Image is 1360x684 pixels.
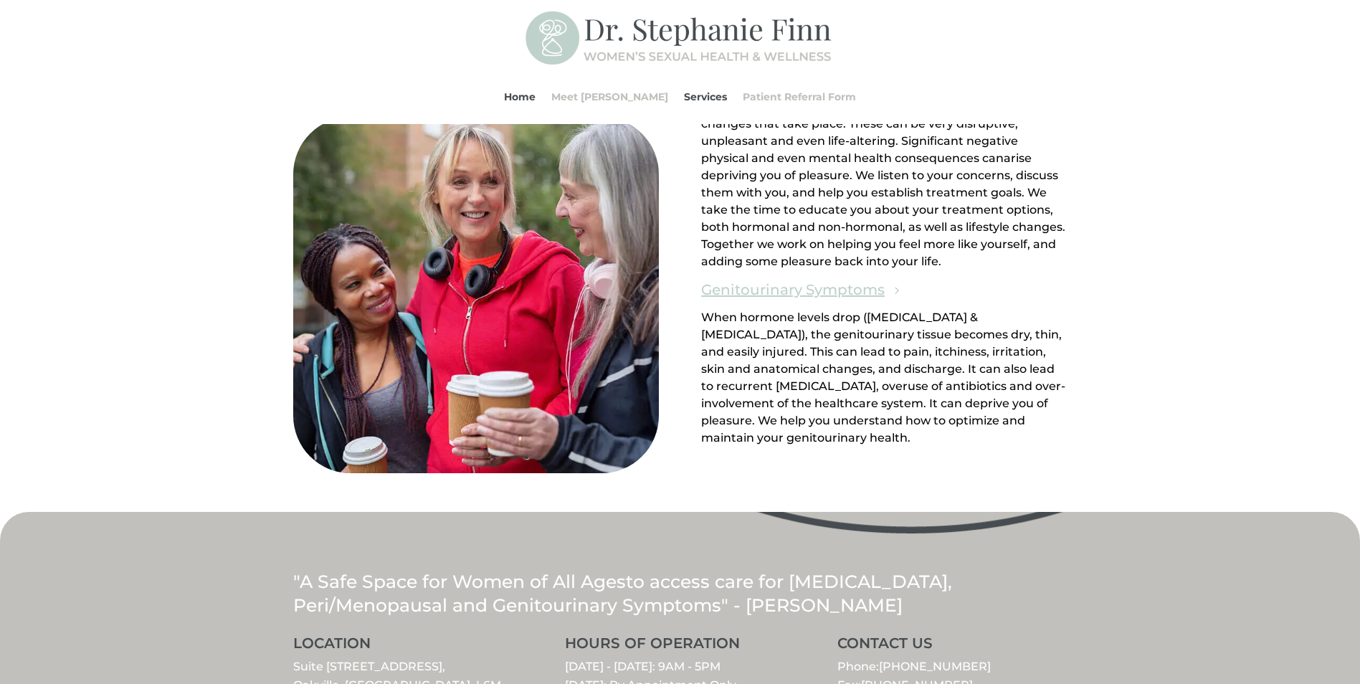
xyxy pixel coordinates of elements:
[551,70,668,124] a: Meet [PERSON_NAME]
[684,70,727,124] a: Services
[879,660,991,673] a: [PHONE_NUMBER]
[293,570,1067,617] p: "A Safe Space for Women of All Ages
[293,117,659,473] img: All-Ages-Pleasure-MD-Ontario-Women-Sexual-Health-and-Wellness
[837,636,1067,657] h3: CONTACT US
[701,64,1067,270] div: Page 1
[743,70,856,124] a: Patient Referral Form
[701,277,885,302] a: Genitourinary Symptoms
[293,636,523,657] h3: LOCATION
[504,70,536,124] a: Home
[701,310,1065,445] span: When hormone levels drop ([MEDICAL_DATA] & [MEDICAL_DATA]), the genitourinary tissue becomes dry,...
[701,64,1067,270] p: arise depriving you of pleasure. We listen to your concerns, discuss them with you, and help you ...
[293,571,952,616] span: to access care for [MEDICAL_DATA], Peri/Menopausal and Genitourinary Symptoms" - [PERSON_NAME]
[701,309,1067,447] div: Page 2
[565,636,794,657] h3: HOURS OF OPERATION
